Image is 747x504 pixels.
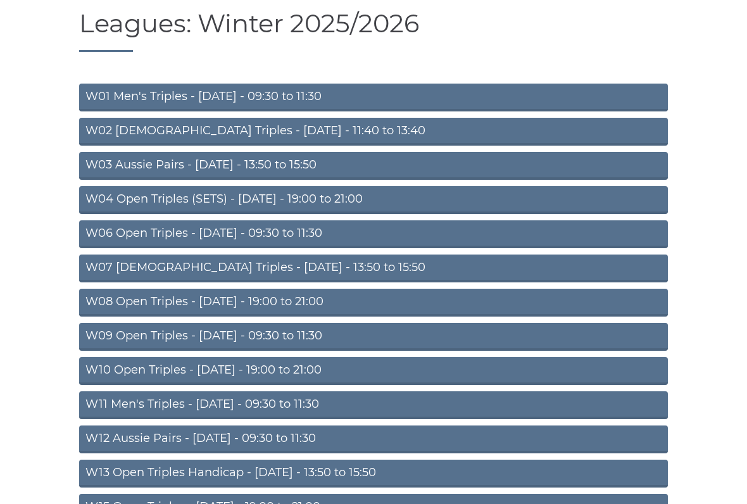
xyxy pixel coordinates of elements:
[79,358,668,386] a: W10 Open Triples - [DATE] - 19:00 to 21:00
[79,289,668,317] a: W08 Open Triples - [DATE] - 19:00 to 21:00
[79,460,668,488] a: W13 Open Triples Handicap - [DATE] - 13:50 to 15:50
[79,118,668,146] a: W02 [DEMOGRAPHIC_DATA] Triples - [DATE] - 11:40 to 13:40
[79,324,668,351] a: W09 Open Triples - [DATE] - 09:30 to 11:30
[79,10,668,53] h1: Leagues: Winter 2025/2026
[79,221,668,249] a: W06 Open Triples - [DATE] - 09:30 to 11:30
[79,84,668,112] a: W01 Men's Triples - [DATE] - 09:30 to 11:30
[79,392,668,420] a: W11 Men's Triples - [DATE] - 09:30 to 11:30
[79,255,668,283] a: W07 [DEMOGRAPHIC_DATA] Triples - [DATE] - 13:50 to 15:50
[79,426,668,454] a: W12 Aussie Pairs - [DATE] - 09:30 to 11:30
[79,187,668,215] a: W04 Open Triples (SETS) - [DATE] - 19:00 to 21:00
[79,153,668,180] a: W03 Aussie Pairs - [DATE] - 13:50 to 15:50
